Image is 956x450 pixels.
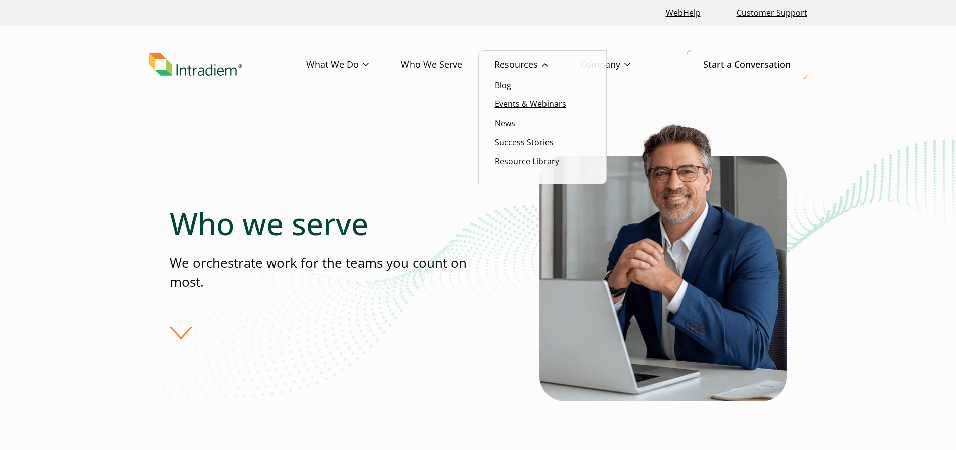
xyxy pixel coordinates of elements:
[149,53,306,76] a: Link to homepage of Intradiem
[170,205,478,242] h1: Who we serve
[662,2,705,24] a: Link opens in a new window
[733,2,811,24] a: Customer Support
[149,53,242,76] img: Intradiem
[170,254,478,291] p: We orchestrate work for the teams you count on most.
[495,156,559,167] a: Resource Library
[495,98,566,109] a: Events & Webinars
[580,50,662,79] a: Company
[306,50,401,79] a: What We Do
[495,118,515,129] a: News
[494,50,580,79] a: Resources
[687,50,807,79] a: Start a Conversation
[495,80,511,91] a: Blog
[495,137,554,148] a: Success Stories
[539,120,787,401] img: Who Intradiem Serves
[401,50,494,79] a: Who We Serve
